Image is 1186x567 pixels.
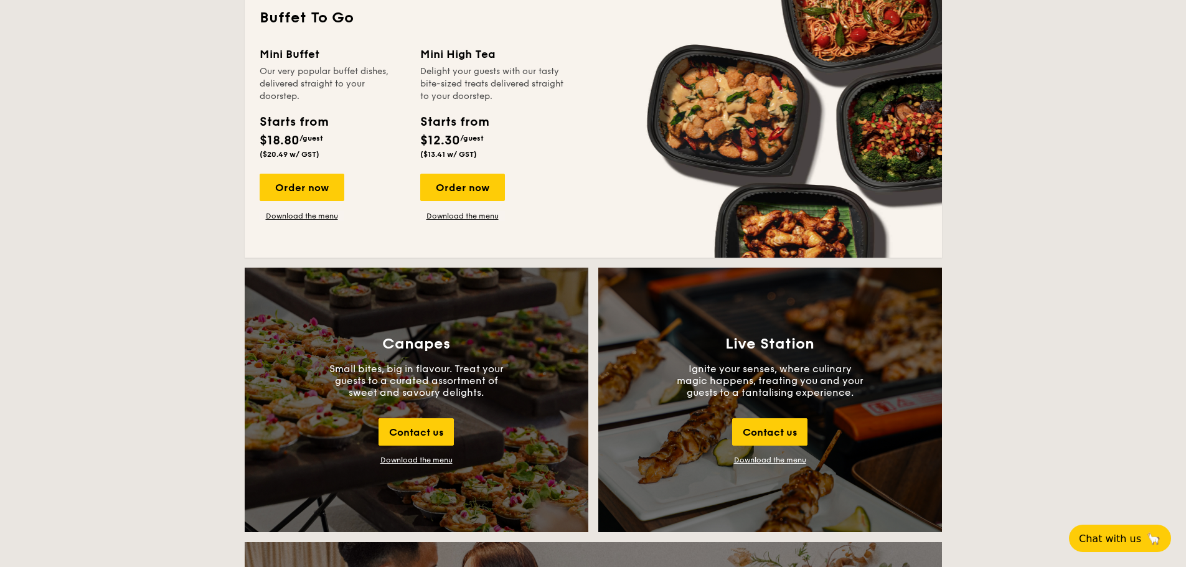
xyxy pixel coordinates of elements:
[260,211,344,221] a: Download the menu
[260,65,405,103] div: Our very popular buffet dishes, delivered straight to your doorstep.
[725,335,814,353] h3: Live Station
[420,133,460,148] span: $12.30
[460,134,484,143] span: /guest
[260,150,319,159] span: ($20.49 w/ GST)
[260,133,299,148] span: $18.80
[299,134,323,143] span: /guest
[379,418,454,446] div: Contact us
[260,45,405,63] div: Mini Buffet
[420,211,505,221] a: Download the menu
[323,363,510,398] p: Small bites, big in flavour. Treat your guests to a curated assortment of sweet and savoury delig...
[420,150,477,159] span: ($13.41 w/ GST)
[382,335,450,353] h3: Canapes
[260,113,327,131] div: Starts from
[380,456,453,464] div: Download the menu
[260,8,927,28] h2: Buffet To Go
[732,418,807,446] div: Contact us
[420,45,566,63] div: Mini High Tea
[677,363,864,398] p: Ignite your senses, where culinary magic happens, treating you and your guests to a tantalising e...
[260,174,344,201] div: Order now
[420,113,488,131] div: Starts from
[1069,525,1171,552] button: Chat with us🦙
[420,65,566,103] div: Delight your guests with our tasty bite-sized treats delivered straight to your doorstep.
[1146,532,1161,546] span: 🦙
[420,174,505,201] div: Order now
[734,456,806,464] a: Download the menu
[1079,533,1141,545] span: Chat with us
